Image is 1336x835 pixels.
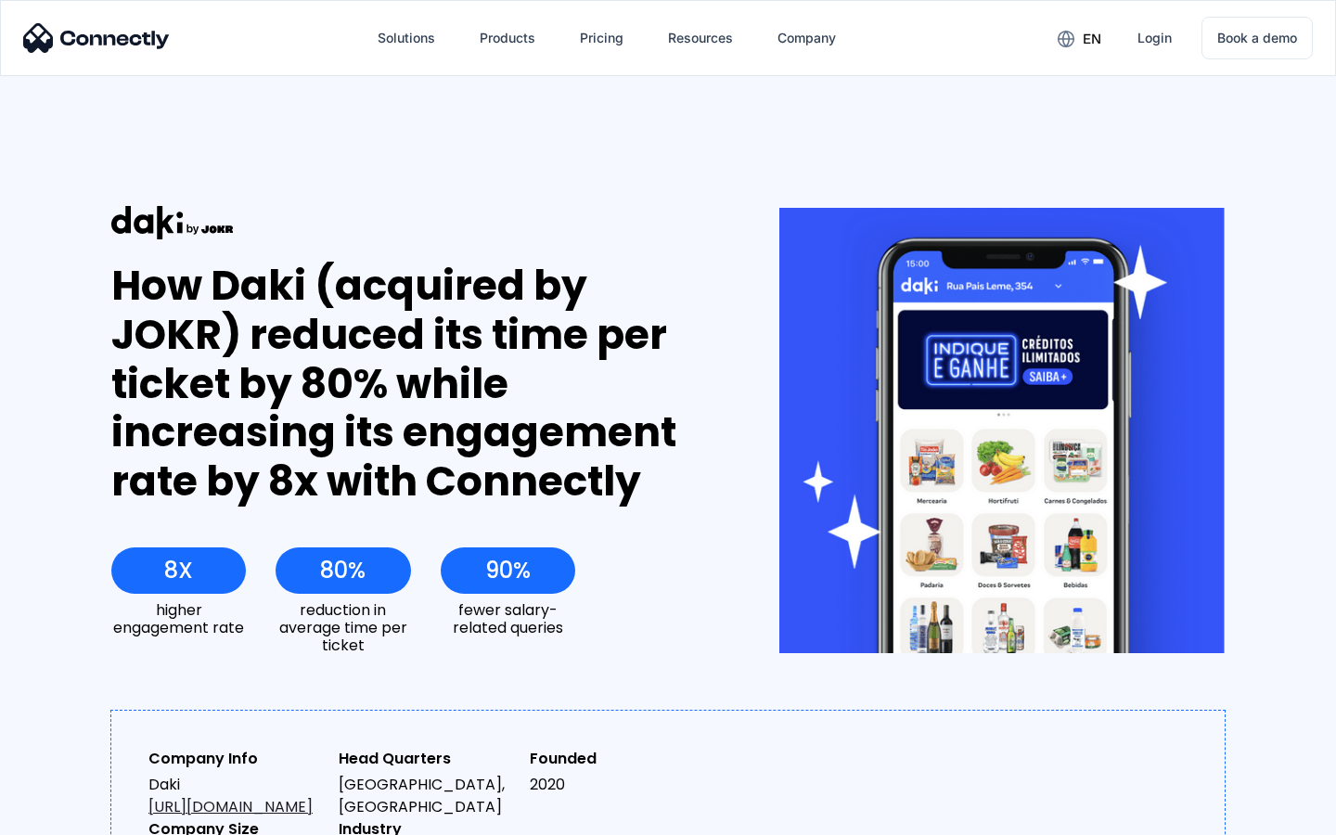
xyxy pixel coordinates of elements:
div: How Daki (acquired by JOKR) reduced its time per ticket by 80% while increasing its engagement ra... [111,262,712,507]
a: Book a demo [1201,17,1313,59]
div: Pricing [580,25,623,51]
div: reduction in average time per ticket [276,601,410,655]
div: Resources [668,25,733,51]
div: higher engagement rate [111,601,246,636]
div: en [1083,26,1101,52]
div: Products [480,25,535,51]
ul: Language list [37,803,111,829]
div: Company [777,25,836,51]
div: Login [1137,25,1172,51]
div: Daki [148,774,324,818]
a: [URL][DOMAIN_NAME] [148,796,313,817]
div: Head Quarters [339,748,514,770]
div: Founded [530,748,705,770]
div: 80% [320,558,366,584]
a: Pricing [565,16,638,60]
div: 90% [485,558,531,584]
div: 8X [164,558,193,584]
img: Connectly Logo [23,23,170,53]
div: Company Info [148,748,324,770]
aside: Language selected: English [19,803,111,829]
div: fewer salary-related queries [441,601,575,636]
div: [GEOGRAPHIC_DATA], [GEOGRAPHIC_DATA] [339,774,514,818]
a: Login [1123,16,1187,60]
div: 2020 [530,774,705,796]
div: Solutions [378,25,435,51]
